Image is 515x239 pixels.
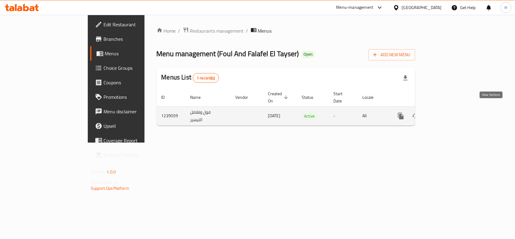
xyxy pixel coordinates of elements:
span: H [504,4,507,11]
a: Menu disclaimer [90,104,174,119]
span: Status [302,94,322,101]
span: Vendor [236,94,256,101]
span: Menus [105,50,169,57]
div: Menu-management [336,4,374,11]
span: Version: [91,168,106,176]
a: Grocery Checklist [90,148,174,162]
span: 1 record(s) [193,75,219,81]
nav: breadcrumb [157,27,415,35]
span: Restaurants management [190,27,244,34]
a: Coverage Report [90,133,174,148]
div: Open [301,51,315,58]
td: فول وفلافل التيسير [186,106,231,125]
span: Menus [258,27,272,34]
span: Choice Groups [103,64,169,72]
span: Menu management ( Foul And Falafel El Tayser ) [157,47,299,60]
td: All [358,106,389,125]
li: / [246,27,248,34]
span: Active [302,113,317,120]
button: more [394,109,408,123]
a: Menus [90,46,174,61]
span: Locale [363,94,382,101]
a: Support.OpsPlatform [91,184,129,192]
span: Grocery Checklist [103,151,169,159]
button: Add New Menu [368,49,415,60]
a: Branches [90,32,174,46]
span: Get support on: [91,178,119,186]
a: Upsell [90,119,174,133]
span: ID [161,94,173,101]
span: Branches [103,35,169,43]
span: Open [301,52,315,57]
span: Upsell [103,122,169,130]
span: Add New Menu [373,51,410,59]
div: [GEOGRAPHIC_DATA] [402,4,442,11]
div: Export file [398,71,413,85]
li: / [178,27,180,34]
div: Active [302,112,317,120]
span: Created On [268,90,290,105]
a: Promotions [90,90,174,104]
table: enhanced table [157,88,456,126]
a: Edit Restaurant [90,17,174,32]
span: Edit Restaurant [103,21,169,28]
td: - [329,106,358,125]
h2: Menus List [161,73,219,83]
button: Change Status [408,109,423,123]
a: Coupons [90,75,174,90]
span: Start Date [334,90,351,105]
span: Name [190,94,209,101]
span: Coverage Report [103,137,169,144]
span: 1.0.0 [106,168,116,176]
span: Coupons [103,79,169,86]
span: Promotions [103,93,169,101]
th: Actions [389,88,456,107]
a: Restaurants management [183,27,244,35]
span: [DATE] [268,112,281,120]
a: Choice Groups [90,61,174,75]
span: Menu disclaimer [103,108,169,115]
